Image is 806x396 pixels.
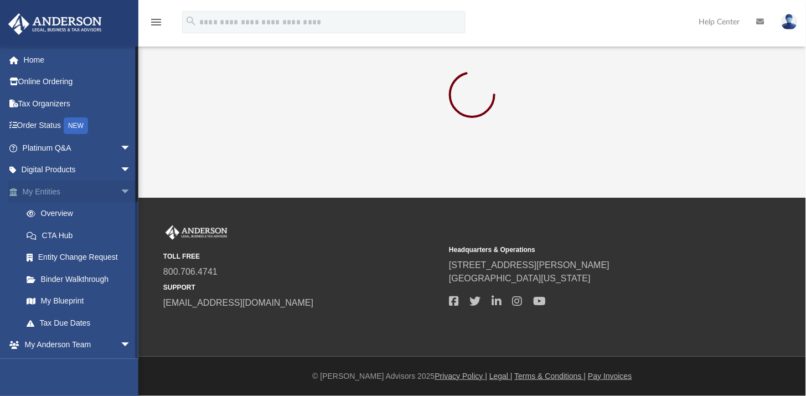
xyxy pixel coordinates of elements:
a: 800.706.4741 [163,267,218,276]
a: My Blueprint [15,290,142,312]
a: [STREET_ADDRESS][PERSON_NAME] [449,260,609,270]
a: Legal | [489,372,513,380]
a: menu [149,21,163,29]
span: arrow_drop_down [120,159,142,182]
img: Anderson Advisors Platinum Portal [5,13,105,35]
img: Anderson Advisors Platinum Portal [163,225,230,240]
a: My Entitiesarrow_drop_down [8,181,148,203]
a: Binder Walkthrough [15,268,148,290]
a: Tax Due Dates [15,312,148,334]
i: search [185,15,197,27]
img: User Pic [781,14,798,30]
a: My Anderson Teamarrow_drop_down [8,334,142,356]
a: Order StatusNEW [8,115,148,137]
a: Home [8,49,148,71]
i: menu [149,16,163,29]
a: My Anderson Team [15,356,137,378]
div: © [PERSON_NAME] Advisors 2025 [138,371,806,382]
span: arrow_drop_down [120,137,142,160]
small: Headquarters & Operations [449,245,727,255]
span: arrow_drop_down [120,334,142,357]
a: [GEOGRAPHIC_DATA][US_STATE] [449,274,591,283]
a: Digital Productsarrow_drop_down [8,159,148,181]
a: Pay Invoices [588,372,632,380]
span: arrow_drop_down [120,181,142,203]
div: NEW [64,117,88,134]
a: Online Ordering [8,71,148,93]
small: SUPPORT [163,282,441,292]
a: Terms & Conditions | [515,372,586,380]
small: TOLL FREE [163,251,441,261]
a: Overview [15,203,148,225]
a: Tax Organizers [8,92,148,115]
a: CTA Hub [15,224,148,246]
a: Entity Change Request [15,246,148,269]
a: Privacy Policy | [435,372,488,380]
a: Platinum Q&Aarrow_drop_down [8,137,148,159]
a: [EMAIL_ADDRESS][DOMAIN_NAME] [163,298,313,307]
